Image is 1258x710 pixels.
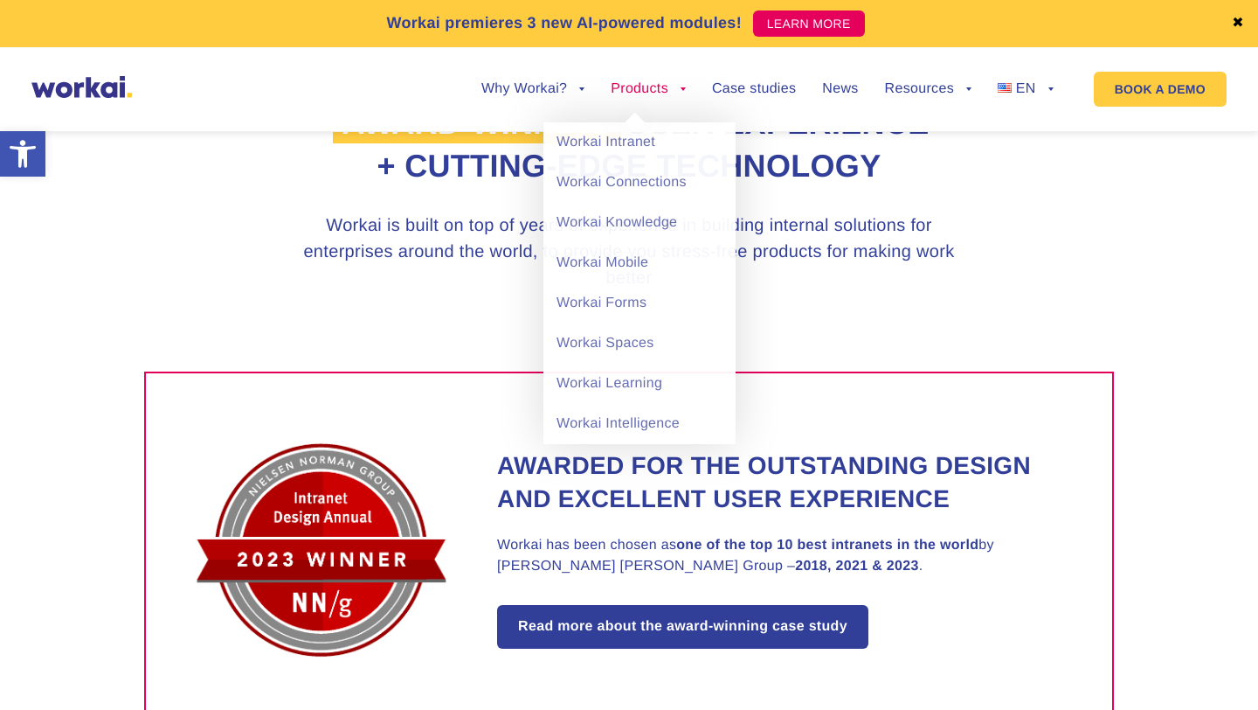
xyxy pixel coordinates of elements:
a: Workai Intelligence [543,404,736,444]
a: Read more about the award-winning case study [497,605,868,649]
a: Case studies [712,82,796,96]
a: LEARN MORE [753,10,865,37]
a: Workai Connections [543,163,736,203]
a: Resources [885,82,971,96]
a: Products [611,82,686,96]
a: Workai Intranet [543,122,736,163]
strong: 2018, 2021 & 2023 [795,559,919,574]
h2: Awarded for the outstanding design and excellent user experience [497,449,1068,516]
strong: one of the top 10 best intranets in the world [676,538,978,553]
h3: Workai is built on top of years of experience in building internal solutions for enterprises arou... [301,212,957,291]
p: Workai premieres 3 new AI-powered modules! [386,11,742,35]
a: Workai Learning [543,364,736,404]
a: Workai Mobile [543,243,736,283]
input: you@company.com [284,21,561,56]
span: EN [1016,81,1036,96]
a: ✖ [1232,17,1244,31]
a: Workai Knowledge [543,203,736,243]
p: Workai has been chosen as by [PERSON_NAME] [PERSON_NAME] Group – . [497,535,1068,577]
h2: user experience + cutting-edge technology [144,102,1114,187]
a: Workai Forms [543,283,736,324]
a: BOOK A DEMO [1094,72,1227,107]
a: News [822,82,858,96]
a: Why Workai? [481,82,584,96]
a: Privacy Policy [92,148,163,163]
a: Workai Spaces [543,324,736,364]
